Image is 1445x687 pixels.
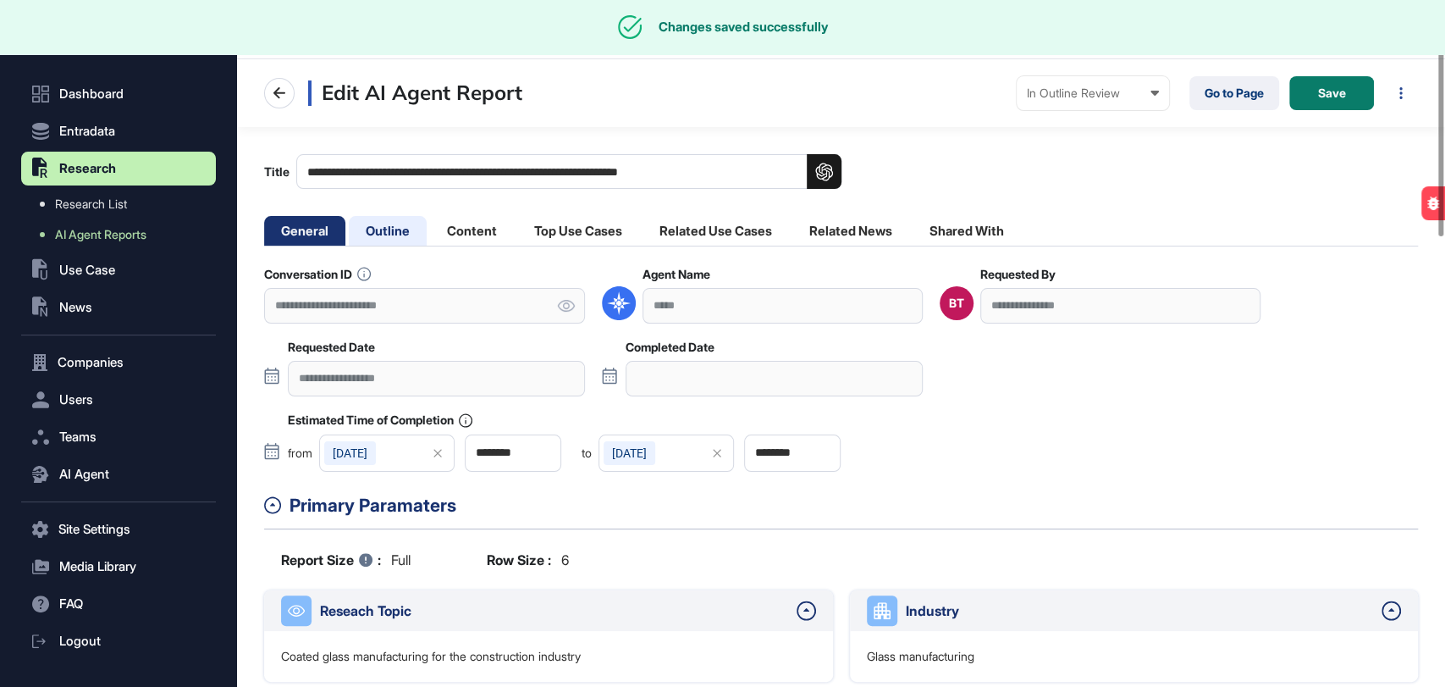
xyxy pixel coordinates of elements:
label: Estimated Time of Completion [288,413,472,428]
span: Site Settings [58,523,130,536]
a: Research List [30,189,216,219]
div: full [281,550,411,570]
b: Row Size : [487,550,551,570]
button: Save [1289,76,1374,110]
div: [DATE] [324,441,376,465]
div: 6 [487,550,569,570]
li: Related News [792,216,909,246]
span: from [288,447,312,459]
li: Related Use Cases [643,216,789,246]
li: Content [430,216,514,246]
button: FAQ [21,587,216,621]
a: AI Agent Reports [30,219,216,250]
button: Site Settings [21,512,216,546]
span: Users [59,393,93,407]
p: Coated glass manufacturing for the construction industry [281,648,581,665]
li: Shared With [913,216,1021,246]
span: News [59,301,92,314]
label: Agent Name [643,268,710,281]
li: General [264,216,345,246]
button: Entradata [21,114,216,148]
h3: Edit AI Agent Report [308,80,522,106]
span: Save [1318,87,1346,99]
div: [DATE] [604,441,655,465]
span: Dashboard [59,87,124,101]
span: to [582,447,592,459]
label: Conversation ID [264,267,371,281]
label: Requested Date [288,341,375,354]
label: Title [264,154,841,189]
span: Teams [59,430,97,444]
span: Media Library [59,560,136,573]
span: AI Agent [59,468,109,481]
input: Title [296,154,841,189]
button: AI Agent [21,457,216,491]
button: Research [21,152,216,186]
span: Logout [59,634,101,648]
label: Requested By [980,268,1056,281]
button: Users [21,383,216,417]
button: Teams [21,420,216,454]
span: Companies [58,356,124,369]
span: Entradata [59,125,115,138]
span: FAQ [59,597,83,611]
label: Completed Date [626,341,714,354]
button: Use Case [21,253,216,287]
span: AI Agent Reports [55,228,146,241]
span: Use Case [59,263,115,277]
li: Outline [349,216,427,246]
a: Go to Page [1189,76,1279,110]
div: Industry [906,601,1374,621]
p: Glass manufacturing [867,648,974,665]
li: Top Use Cases [517,216,639,246]
span: Research List [55,197,127,211]
button: Media Library [21,550,216,584]
div: Reseach Topic [320,601,788,621]
div: In Outline Review [1027,86,1159,100]
button: Companies [21,346,216,380]
div: Primary Paramaters [290,492,1418,519]
a: Logout [21,624,216,658]
a: Dashboard [21,77,216,111]
div: BT [949,296,964,310]
button: News [21,291,216,324]
b: Report Size : [281,550,381,570]
span: Research [59,162,116,175]
div: Changes saved successfully [659,19,828,35]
